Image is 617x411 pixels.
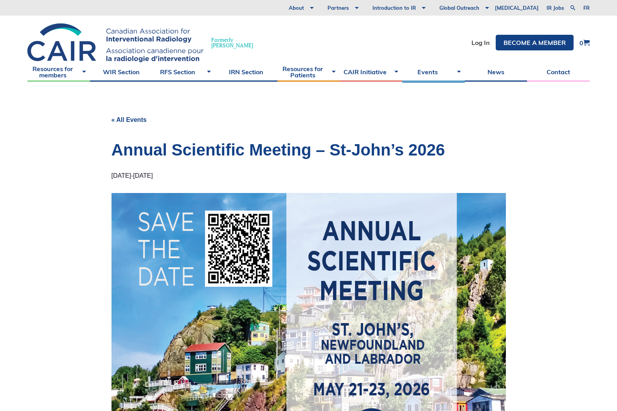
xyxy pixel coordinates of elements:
a: fr [583,5,590,11]
span: [DATE] [112,172,131,179]
a: IRN Section [215,62,277,82]
a: « All Events [112,116,147,123]
span: Formerly [PERSON_NAME] [211,37,253,48]
a: Log In [471,39,490,46]
a: CAIR Initiative [340,62,402,82]
a: Resources for Patients [277,62,340,82]
a: RFS Section [152,62,215,82]
a: Formerly[PERSON_NAME] [27,23,261,62]
span: [DATE] [133,172,153,179]
h2: - [112,171,153,181]
a: Become a member [496,35,574,50]
a: WIR Section [90,62,153,82]
h1: Annual Scientific Meeting – St-John’s 2026 [112,139,506,161]
img: CIRA [27,23,203,62]
a: News [465,62,527,82]
a: Contact [527,62,590,82]
a: Events [402,62,465,82]
a: 0 [579,39,590,46]
a: Resources for members [27,62,90,82]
